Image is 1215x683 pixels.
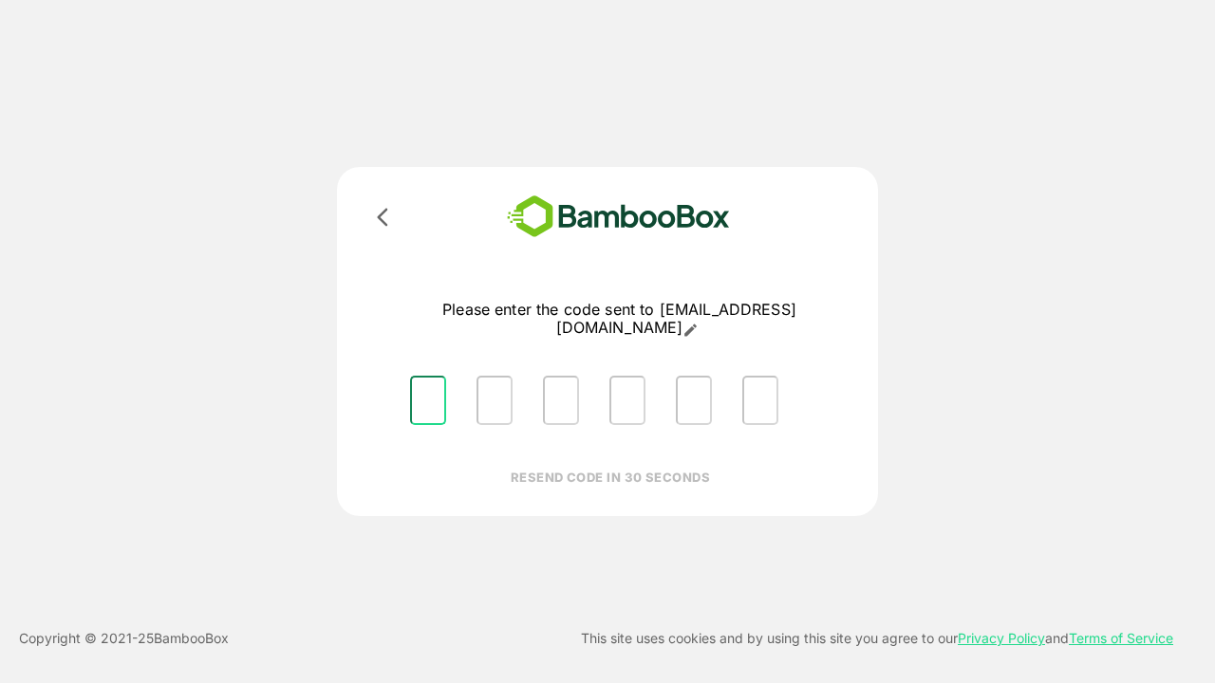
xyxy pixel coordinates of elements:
a: Privacy Policy [958,630,1045,646]
p: Copyright © 2021- 25 BambooBox [19,627,229,650]
input: Please enter OTP character 6 [742,376,778,425]
input: Please enter OTP character 5 [676,376,712,425]
p: This site uses cookies and by using this site you agree to our and [581,627,1173,650]
input: Please enter OTP character 2 [477,376,513,425]
img: bamboobox [479,190,757,244]
input: Please enter OTP character 1 [410,376,446,425]
p: Please enter the code sent to [EMAIL_ADDRESS][DOMAIN_NAME] [395,301,844,338]
input: Please enter OTP character 3 [543,376,579,425]
a: Terms of Service [1069,630,1173,646]
input: Please enter OTP character 4 [609,376,645,425]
